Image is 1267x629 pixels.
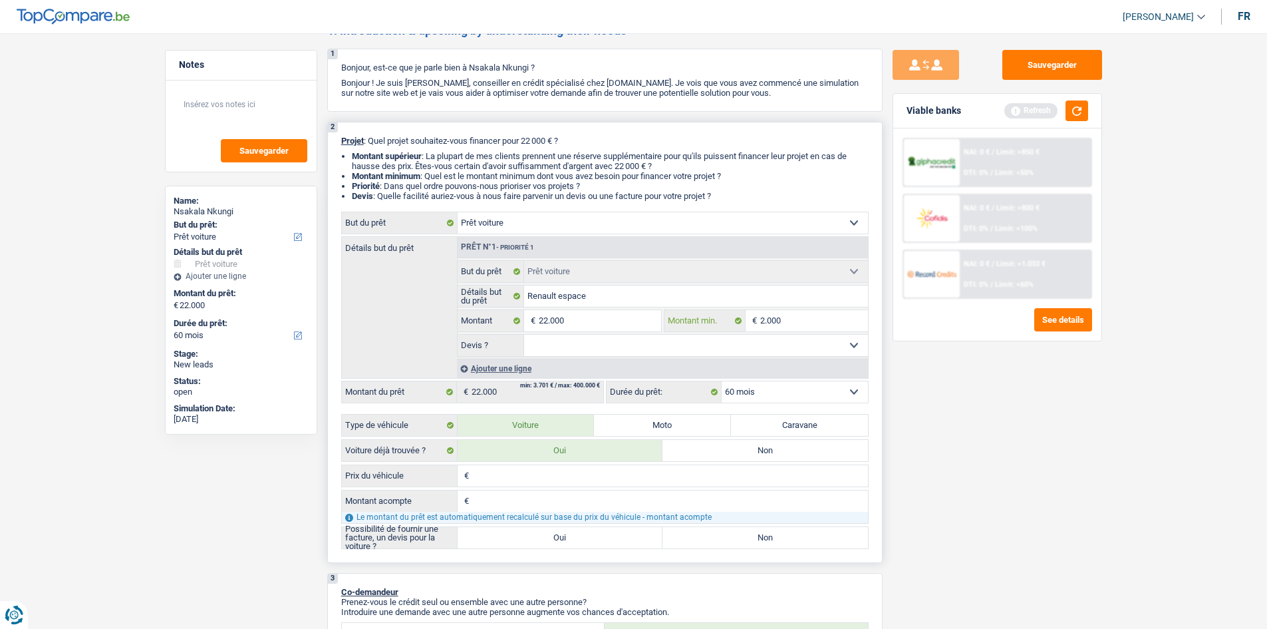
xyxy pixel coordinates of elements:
span: Limit: >850 € [996,148,1040,156]
span: Devis [352,191,373,201]
span: / [990,280,993,289]
p: : Quel projet souhaitez-vous financer pour 22 000 € ? [341,136,869,146]
span: Limit: >1.033 € [996,260,1046,268]
label: Devis ? [458,335,525,356]
label: Montant du prêt: [174,288,306,299]
div: 1 [328,49,338,59]
div: min: 3.701 € / max: 400.000 € [520,383,600,389]
span: € [174,300,178,311]
label: Caravane [731,415,868,436]
button: Sauvegarder [221,139,307,162]
span: € [457,381,472,403]
label: Oui [458,527,663,548]
strong: Montant minimum [352,171,420,181]
p: Prenez-vous le crédit seul ou ensemble avec une autre personne? [341,597,869,607]
span: Projet [341,136,364,146]
span: € [746,310,760,331]
label: Non [662,527,868,548]
span: Limit: <60% [995,280,1034,289]
label: Durée du prêt: [607,381,722,403]
img: Cofidis [907,206,956,230]
img: TopCompare Logo [17,9,130,25]
span: / [992,260,994,268]
label: Type de véhicule [342,415,458,436]
label: Prix du véhicule [342,465,458,487]
span: / [992,148,994,156]
span: DTI: 0% [964,168,988,177]
div: open [174,387,309,397]
label: But du prêt [342,212,458,234]
label: Montant acompte [342,491,458,512]
div: New leads [174,359,309,370]
span: NAI: 0 € [964,260,990,268]
label: Moto [594,415,731,436]
li: : Dans quel ordre pouvons-nous prioriser vos projets ? [352,181,869,191]
span: [PERSON_NAME] [1123,11,1194,23]
div: Stage: [174,349,309,359]
label: Durée du prêt: [174,318,306,329]
li: : Quelle facilité auriez-vous à nous faire parvenir un devis ou une facture pour votre projet ? [352,191,869,201]
div: Refresh [1004,103,1057,118]
div: 2 [328,122,338,132]
div: 3 [328,574,338,584]
label: Détails but du prêt [458,286,525,307]
span: DTI: 0% [964,280,988,289]
span: € [524,310,539,331]
p: Introduire une demande avec une autre personne augmente vos chances d'acceptation. [341,607,869,617]
label: Non [662,440,868,461]
span: € [458,491,472,512]
span: / [990,168,993,177]
p: Bonjour, est-ce que je parle bien à Nsakala Nkungi ? [341,63,869,73]
div: Simulation Date: [174,403,309,414]
label: Montant du prêt [342,381,457,403]
span: / [990,224,993,233]
label: But du prêt: [174,220,306,230]
label: Montant [458,310,525,331]
img: Record Credits [907,262,956,286]
div: Détails but du prêt [174,247,309,258]
label: Détails but du prêt [342,237,457,252]
div: Ajouter une ligne [174,272,309,281]
span: NAI: 0 € [964,148,990,156]
div: Name: [174,196,309,206]
strong: Priorité [352,181,380,191]
li: : Quel est le montant minimum dont vous avez besoin pour financer votre projet ? [352,171,869,181]
span: Co-demandeur [341,587,398,597]
span: / [992,204,994,212]
div: Nsakala Nkungi [174,206,309,217]
label: Montant min. [664,310,746,331]
div: Ajouter une ligne [457,359,868,378]
div: Status: [174,376,309,387]
div: fr [1238,10,1250,23]
p: Bonjour ! Je suis [PERSON_NAME], conseiller en crédit spécialisé chez [DOMAIN_NAME]. Je vois que ... [341,78,869,98]
div: [DATE] [174,414,309,425]
span: NAI: 0 € [964,204,990,212]
img: AlphaCredit [907,155,956,170]
span: DTI: 0% [964,224,988,233]
div: Le montant du prêt est automatiquement recalculé sur base du prix du véhicule - montant acompte [342,512,868,523]
span: Limit: <100% [995,224,1038,233]
li: : La plupart de mes clients prennent une réserve supplémentaire pour qu'ils puissent financer leu... [352,151,869,171]
button: See details [1034,308,1092,331]
label: But du prêt [458,261,525,282]
button: Sauvegarder [1002,50,1102,80]
strong: Montant supérieur [352,151,422,161]
label: Possibilité de fournir une facture, un devis pour la voiture ? [342,527,458,548]
span: € [458,465,472,487]
span: Sauvegarder [239,146,289,155]
label: Voiture [458,415,595,436]
div: Viable banks [907,105,961,116]
h5: Notes [179,59,303,71]
label: Oui [458,440,663,461]
a: [PERSON_NAME] [1112,6,1205,28]
span: - Priorité 1 [496,244,534,251]
label: Voiture déjà trouvée ? [342,440,458,461]
span: Limit: <50% [995,168,1034,177]
span: Limit: >800 € [996,204,1040,212]
div: Prêt n°1 [458,243,537,252]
